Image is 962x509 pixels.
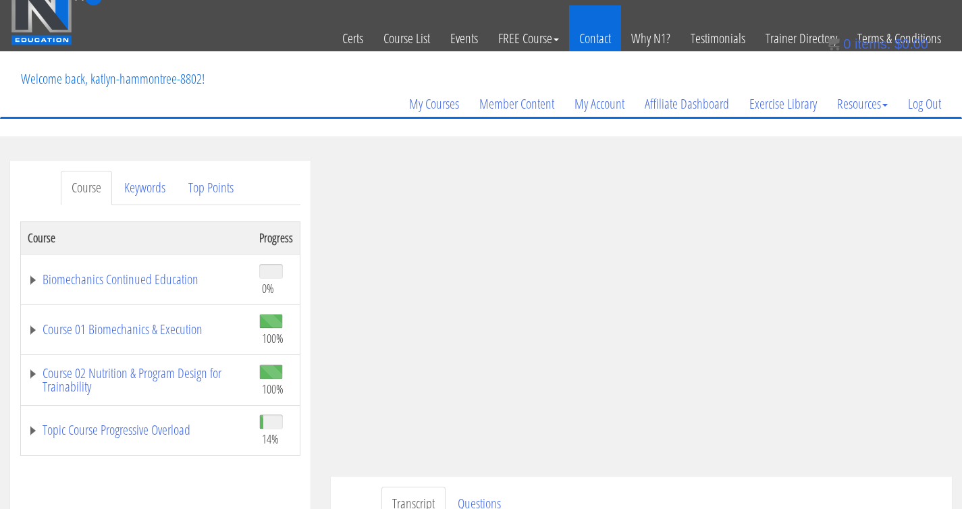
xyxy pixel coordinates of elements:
[755,5,847,72] a: Trainer Directory
[399,72,469,136] a: My Courses
[894,36,902,51] span: $
[262,431,279,446] span: 14%
[28,273,246,286] a: Biomechanics Continued Education
[855,36,890,51] span: items:
[843,36,851,51] span: 0
[28,423,246,437] a: Topic Course Progressive Overload
[28,367,246,394] a: Course 02 Nutrition & Program Design for Trainability
[21,221,253,254] th: Course
[373,5,440,72] a: Course List
[739,72,827,136] a: Exercise Library
[894,36,928,51] bdi: 0.00
[898,72,951,136] a: Log Out
[847,5,951,72] a: Terms & Conditions
[635,72,739,136] a: Affiliate Dashboard
[826,37,840,51] img: icon11.png
[564,72,635,136] a: My Account
[827,72,898,136] a: Resources
[11,52,215,106] p: Welcome back, katlyn-hammontree-8802!
[262,281,274,296] span: 0%
[488,5,569,72] a: FREE Course
[440,5,488,72] a: Events
[826,36,928,51] a: 0 items: $0.00
[332,5,373,72] a: Certs
[28,323,246,336] a: Course 01 Biomechanics & Execution
[178,171,244,205] a: Top Points
[252,221,300,254] th: Progress
[680,5,755,72] a: Testimonials
[621,5,680,72] a: Why N1?
[113,171,176,205] a: Keywords
[569,5,621,72] a: Contact
[469,72,564,136] a: Member Content
[262,331,284,346] span: 100%
[61,171,112,205] a: Course
[262,381,284,396] span: 100%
